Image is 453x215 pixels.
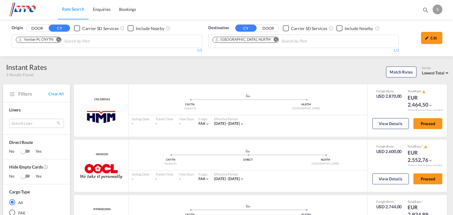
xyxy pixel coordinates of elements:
md-icon: assets/icons/custom/ship-fill.svg [244,204,252,207]
div: Total Rate [408,144,438,149]
span: RTMN00189A [92,207,111,211]
div: NLRTM [248,103,364,107]
div: USD 2.744,00 [376,204,402,210]
div: DIRECT [209,158,286,162]
div: Effective Period [214,117,244,121]
span: Yes [30,148,42,155]
div: Free Days [179,172,194,176]
input: Search by Port [281,36,339,46]
div: 18 Aug 2025 - 31 Aug 2025 [214,176,240,182]
div: Yantian Pt [132,107,248,111]
div: - [179,121,181,126]
md-icon: icon-alert [422,90,426,94]
div: CNYTN [132,158,209,162]
span: Bookings [119,7,136,12]
div: icon-magnify [422,7,429,16]
md-icon: icon-chevron-down [428,103,433,107]
img: OOCL [80,164,123,179]
div: Sailing Date [132,172,149,176]
span: 00030250 [94,152,108,156]
div: s [433,5,442,14]
div: EUR 2.464,50 [408,94,438,109]
md-icon: Unchecked: Ignores neighbouring ports when fetching rates.Checked : Includes neighbouring ports w... [166,26,170,31]
div: Freight Rate [376,144,402,148]
md-icon: icon-chevron-down [240,122,244,126]
div: - [156,121,173,126]
div: Include Nearby [345,26,373,32]
button: DOOR [26,25,48,32]
div: Press delete to remove this chip. [18,37,54,42]
button: View Details [372,173,409,184]
div: Contract / Rate Agreement / Tariff / Spot Pricing Reference Number: 00030250 [94,152,108,156]
md-icon: Unchecked: Search for CY (Container Yard) services for all selected carriers.Checked : Search for... [120,26,125,31]
div: [GEOGRAPHIC_DATA] [248,107,364,111]
md-icon: icon-chevron-down [205,177,209,181]
div: Instant Rates [6,62,47,72]
div: NLRTM [287,158,364,162]
span: Subject to Remarks [421,200,423,203]
div: 1/3 [208,48,399,53]
span: 3 Results Found [6,72,33,77]
span: Subject to Remarks [421,145,423,148]
div: Sailing Date [132,117,149,121]
button: Proceed [413,173,442,184]
button: Remove [52,37,61,43]
span: Liners [9,107,20,112]
div: EUR 2.552,76 [408,149,438,164]
div: icon-pencilEdit [421,32,442,44]
md-chips-wrap: Chips container. Use arrow keys to select chips. [15,35,124,46]
span: [DATE] - [DATE] [214,121,240,126]
span: Direct Route [9,139,64,148]
button: Proceed [413,118,442,129]
md-icon: icon-chevron-down [240,177,244,181]
span: Destination [208,25,229,31]
div: Free Days [179,117,194,121]
span: Clear All [48,91,64,97]
img: HMM [85,109,117,124]
span: Origin [12,25,23,31]
div: - [179,176,181,182]
md-checkbox: Checkbox No Ink [336,25,373,31]
img: d38966e06f5511efa686cdb0e1f57a29.png [9,3,50,16]
md-checkbox: Checkbox No Ink [283,25,327,31]
md-icon: assets/icons/custom/ship-fill.svg [244,94,252,97]
div: 15 Aug 2025 - 31 Aug 2025 [214,121,240,126]
div: Transit Time [156,172,173,176]
button: Remove [269,37,279,43]
span: Yes [30,173,42,179]
div: Yantian Pt [132,162,209,166]
span: FAK [198,176,205,181]
div: - [156,176,173,182]
md-icon: icon-pencil [425,36,429,40]
md-icon: Activate this filter to exclude rate cards without rates. [43,165,48,169]
span: FAK [198,121,205,126]
span: Lowest Total [422,70,444,75]
button: icon-alert [423,145,427,149]
div: [GEOGRAPHIC_DATA] [287,162,364,166]
md-icon: icon-chevron-down [205,122,209,126]
button: View Details [372,118,409,129]
md-chips-wrap: Chips container. Use arrow keys to select chips. [212,35,342,46]
md-icon: icon-chevron-down [428,159,433,163]
div: Cargo [198,172,210,176]
div: Carrier SD Services [82,26,118,32]
md-radio-button: All [9,199,64,205]
span: No [9,148,20,155]
div: Contract / Rate Agreement / Tariff / Spot Pricing Reference Number: RTMN00189A [92,207,111,211]
div: Remark and Inclusion included [404,108,447,112]
md-select: Select: Lowest Total [422,69,450,76]
div: Freight Rate [376,200,402,204]
div: Effective Period [214,172,244,176]
md-checkbox: Checkbox No Ink [74,25,118,31]
div: Contract / Rate Agreement / Tariff / Spot Pricing Reference Number: CNL2200163 [93,97,110,101]
div: CNYTN [132,103,248,107]
div: Rotterdam, NLRTM [215,37,271,42]
div: Cargo Type [9,189,30,195]
div: Include Nearby [136,26,164,32]
div: Press delete to remove this chip. [215,37,272,42]
div: Freight Rate [376,89,402,93]
span: Filters [18,90,48,97]
input: Search by Port [64,36,122,46]
span: Hide Empty Cards [9,164,64,173]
